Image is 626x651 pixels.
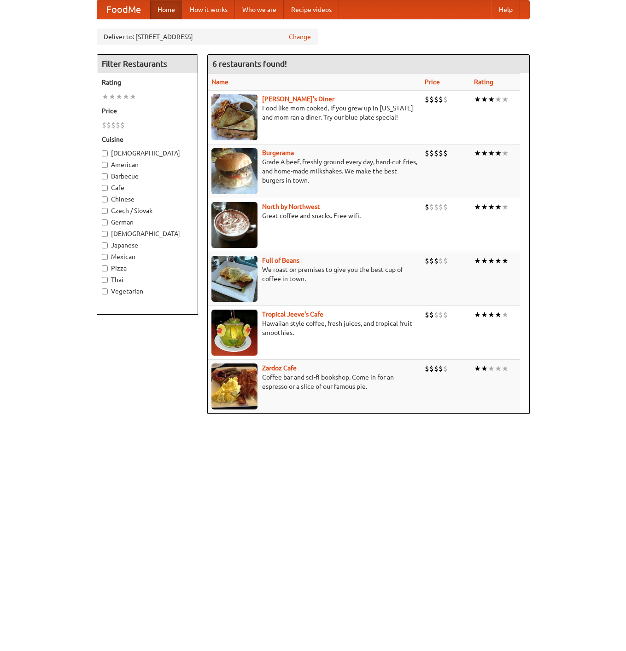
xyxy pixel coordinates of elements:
[102,172,193,181] label: Barbecue
[289,32,311,41] a: Change
[502,363,509,374] li: ★
[488,148,495,158] li: ★
[425,148,429,158] li: $
[102,275,193,284] label: Thai
[102,229,193,238] label: [DEMOGRAPHIC_DATA]
[211,211,417,220] p: Great coffee and snacks. Free wifi.
[102,242,108,248] input: Japanese
[481,256,488,266] li: ★
[102,206,193,215] label: Czech / Slovak
[434,310,439,320] li: $
[211,310,257,356] img: jeeves.jpg
[481,310,488,320] li: ★
[502,94,509,104] li: ★
[425,256,429,266] li: $
[111,120,116,130] li: $
[102,252,193,261] label: Mexican
[102,231,108,237] input: [DEMOGRAPHIC_DATA]
[439,202,443,212] li: $
[434,363,439,374] li: $
[102,265,108,271] input: Pizza
[434,256,439,266] li: $
[211,78,228,86] a: Name
[102,264,193,273] label: Pizza
[443,148,448,158] li: $
[109,92,116,102] li: ★
[211,363,257,409] img: zardoz.jpg
[474,310,481,320] li: ★
[211,202,257,248] img: north.jpg
[102,150,108,156] input: [DEMOGRAPHIC_DATA]
[429,256,434,266] li: $
[439,148,443,158] li: $
[495,94,502,104] li: ★
[481,148,488,158] li: ★
[102,106,193,115] h5: Price
[434,148,439,158] li: $
[211,157,417,185] p: Grade A beef, freshly ground every day, hand-cut fries, and home-made milkshakes. We make the bes...
[502,256,509,266] li: ★
[116,92,123,102] li: ★
[211,265,417,283] p: We roast on premises to give you the best cup of coffee in town.
[211,94,257,140] img: sallys.jpg
[425,202,429,212] li: $
[425,310,429,320] li: $
[97,55,198,73] h4: Filter Restaurants
[502,202,509,212] li: ★
[429,148,434,158] li: $
[102,160,193,169] label: American
[211,319,417,337] p: Hawaiian style coffee, fresh juices, and tropical fruit smoothies.
[488,363,495,374] li: ★
[284,0,339,19] a: Recipe videos
[262,95,334,103] b: [PERSON_NAME]'s Diner
[102,195,193,204] label: Chinese
[262,149,294,156] a: Burgerama
[439,94,443,104] li: $
[488,256,495,266] li: ★
[102,218,193,227] label: German
[439,310,443,320] li: $
[102,149,193,158] label: [DEMOGRAPHIC_DATA]
[102,78,193,87] h5: Rating
[102,173,108,179] input: Barbecue
[443,202,448,212] li: $
[495,363,502,374] li: ★
[443,256,448,266] li: $
[116,120,120,130] li: $
[211,148,257,194] img: burgerama.jpg
[262,311,323,318] a: Tropical Jeeve's Cafe
[474,94,481,104] li: ★
[495,148,502,158] li: ★
[102,219,108,225] input: German
[491,0,520,19] a: Help
[211,104,417,122] p: Food like mom cooked, if you grew up in [US_STATE] and mom ran a diner. Try our blue plate special!
[262,203,320,210] b: North by Northwest
[481,94,488,104] li: ★
[102,287,193,296] label: Vegetarian
[495,256,502,266] li: ★
[262,257,299,264] a: Full of Beans
[102,185,108,191] input: Cafe
[102,162,108,168] input: American
[502,148,509,158] li: ★
[474,78,493,86] a: Rating
[425,78,440,86] a: Price
[106,120,111,130] li: $
[262,364,297,372] a: Zardoz Cafe
[443,363,448,374] li: $
[425,94,429,104] li: $
[235,0,284,19] a: Who we are
[123,92,129,102] li: ★
[488,310,495,320] li: ★
[429,202,434,212] li: $
[488,94,495,104] li: ★
[429,310,434,320] li: $
[474,363,481,374] li: ★
[102,183,193,192] label: Cafe
[102,120,106,130] li: $
[474,256,481,266] li: ★
[434,94,439,104] li: $
[434,202,439,212] li: $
